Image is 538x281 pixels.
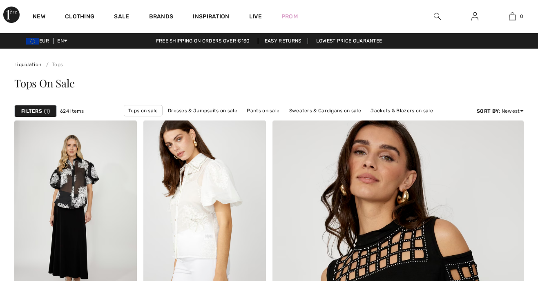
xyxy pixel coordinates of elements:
[281,12,298,21] a: Prom
[114,13,129,22] a: Sale
[494,11,531,21] a: 0
[124,105,163,116] a: Tops on sale
[465,11,485,22] a: Sign In
[477,107,524,115] div: : Newest
[233,116,274,127] a: Skirts on sale
[366,105,437,116] a: Jackets & Blazers on sale
[43,62,63,67] a: Tops
[509,11,516,21] img: My Bag
[193,13,229,22] span: Inspiration
[310,38,389,44] a: Lowest Price Guarantee
[477,108,499,114] strong: Sort By
[258,38,308,44] a: Easy Returns
[434,11,441,21] img: search the website
[21,107,42,115] strong: Filters
[14,62,41,67] a: Liquidation
[149,13,174,22] a: Brands
[150,38,257,44] a: Free shipping on orders over €130
[275,116,328,127] a: Outerwear on sale
[520,13,523,20] span: 0
[44,107,50,115] span: 1
[14,76,74,90] span: Tops On Sale
[57,38,67,44] span: EN
[33,13,45,22] a: New
[243,105,284,116] a: Pants on sale
[285,105,365,116] a: Sweaters & Cardigans on sale
[471,11,478,21] img: My Info
[3,7,20,23] img: 1ère Avenue
[249,12,262,21] a: Live
[65,13,94,22] a: Clothing
[60,107,84,115] span: 624 items
[26,38,39,45] img: Euro
[26,38,52,44] span: EUR
[164,105,241,116] a: Dresses & Jumpsuits on sale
